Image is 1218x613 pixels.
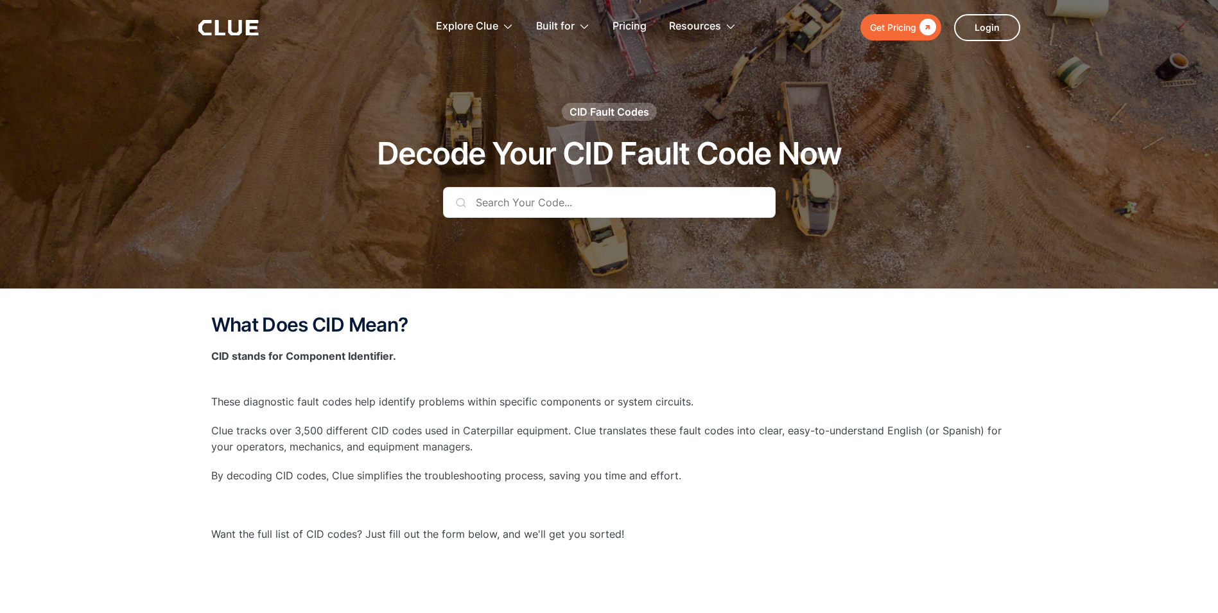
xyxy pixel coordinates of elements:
p: These diagnostic fault codes help identify problems within specific components or system circuits. [211,377,1007,409]
div: CID Fault Codes [570,105,649,119]
div: Resources [669,6,721,47]
a: Login [954,14,1020,41]
p: Want the full list of CID codes? Just fill out the form below, and we'll get you sorted! [211,526,1007,542]
p: ‍ [211,555,1007,571]
div:  [916,19,936,35]
div: Explore Clue [436,6,498,47]
p: ‍ [211,497,1007,513]
p: Clue tracks over 3,500 different CID codes used in Caterpillar equipment. Clue translates these f... [211,423,1007,455]
input: Search Your Code... [443,187,776,218]
div: Get Pricing [870,19,916,35]
h1: Decode Your CID Fault Code Now [377,137,841,171]
h2: What Does CID Mean? [211,314,1007,335]
p: By decoding CID codes, Clue simplifies the troubleshooting process, saving you time and effort. [211,468,1007,484]
strong: CID stands for Component Identifier. [211,350,396,362]
p: ‍ [211,584,1007,600]
div: Built for [536,6,575,47]
a: Pricing [613,6,647,47]
a: Get Pricing [860,14,941,40]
